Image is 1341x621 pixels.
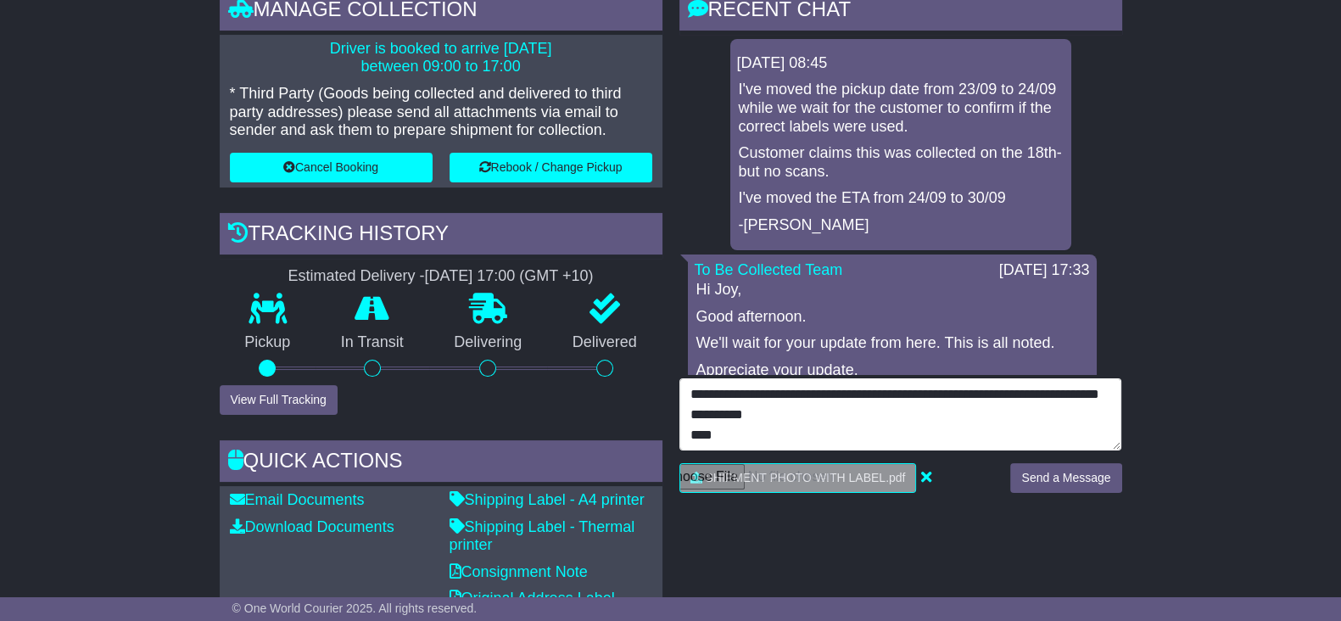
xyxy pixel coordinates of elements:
[450,518,635,554] a: Shipping Label - Thermal printer
[696,281,1088,299] p: Hi Joy,
[450,491,645,508] a: Shipping Label - A4 printer
[316,333,429,352] p: In Transit
[429,333,548,352] p: Delivering
[425,267,594,286] div: [DATE] 17:00 (GMT +10)
[220,333,316,352] p: Pickup
[230,40,652,76] p: Driver is booked to arrive [DATE] between 09:00 to 17:00
[230,518,394,535] a: Download Documents
[450,153,652,182] button: Rebook / Change Pickup
[696,361,1088,380] p: Appreciate your update.
[696,334,1088,353] p: We'll wait for your update from here. This is all noted.
[737,54,1064,73] div: [DATE] 08:45
[450,590,615,607] a: Original Address Label
[1010,463,1121,493] button: Send a Message
[230,491,365,508] a: Email Documents
[450,563,588,580] a: Consignment Note
[220,385,338,415] button: View Full Tracking
[230,153,433,182] button: Cancel Booking
[696,308,1088,327] p: Good afternoon.
[695,261,843,278] a: To Be Collected Team
[220,213,662,259] div: Tracking history
[547,333,662,352] p: Delivered
[999,261,1090,280] div: [DATE] 17:33
[230,85,652,140] p: * Third Party (Goods being collected and delivered to third party addresses) please send all atta...
[739,144,1063,181] p: Customer claims this was collected on the 18th-but no scans.
[220,267,662,286] div: Estimated Delivery -
[739,189,1063,208] p: I've moved the ETA from 24/09 to 30/09
[739,81,1063,136] p: I've moved the pickup date from 23/09 to 24/09 while we wait for the customer to confirm if the c...
[220,440,662,486] div: Quick Actions
[232,601,478,615] span: © One World Courier 2025. All rights reserved.
[739,216,1063,235] p: -[PERSON_NAME]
